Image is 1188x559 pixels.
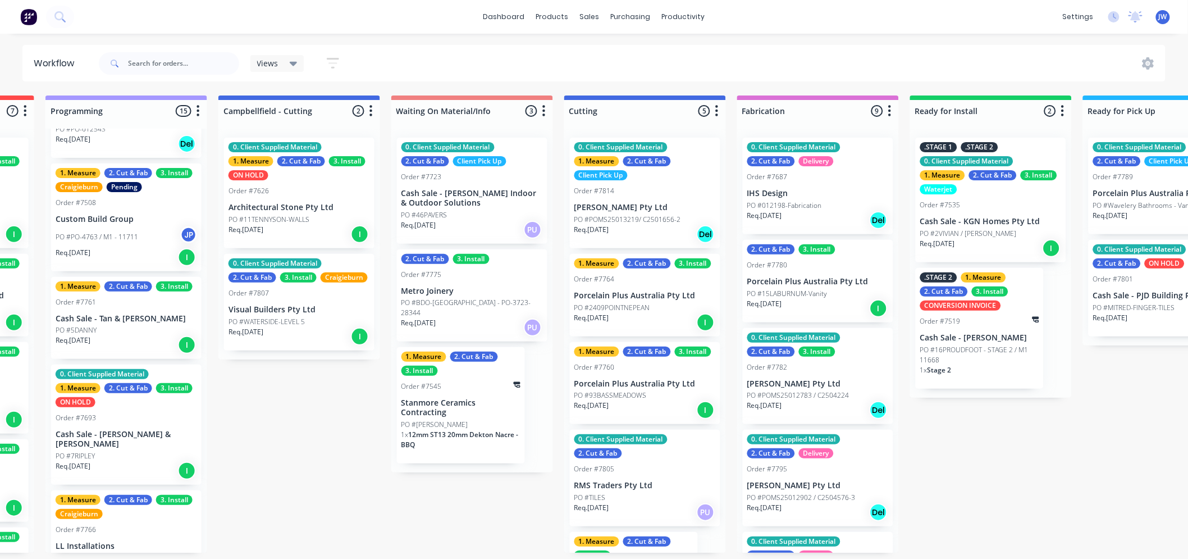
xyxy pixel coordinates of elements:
[104,281,152,292] div: 2. Cut & Fab
[916,268,1044,389] div: .STAGE 21. Measure2. Cut & Fab3. InstallCONVERSION INVOICEOrder #7519Cash Sale - [PERSON_NAME]PO ...
[747,347,795,357] div: 2. Cut & Fab
[920,200,961,210] div: Order #7535
[5,499,23,517] div: I
[56,509,103,519] div: Craigieburn
[156,281,193,292] div: 3. Install
[747,201,822,211] p: PO #012198-Fabrication
[747,244,795,254] div: 2. Cut & Fab
[401,287,543,296] p: Metro Joinery
[1093,156,1141,166] div: 2. Cut & Fab
[747,260,788,270] div: Order #7780
[743,138,893,234] div: 0. Client Supplied Material2. Cut & FabDeliveryOrder #7687IHS DesignPO #012198-FabricationReq.[DA...
[180,226,197,243] div: JP
[277,156,325,166] div: 2. Cut & Fab
[229,142,322,152] div: 0. Client Supplied Material
[229,272,276,283] div: 2. Cut & Fab
[656,8,711,25] div: productivity
[1021,170,1057,180] div: 3. Install
[920,365,927,375] span: 1 x
[799,156,834,166] div: Delivery
[747,481,889,490] p: [PERSON_NAME] Pty Ltd
[56,325,97,335] p: PO #5DANNY
[1093,142,1186,152] div: 0. Client Supplied Material
[453,156,506,166] div: Client Pick Up
[574,8,605,25] div: sales
[574,303,650,313] p: PO #2409POINTNEPEAN
[56,182,103,192] div: Craigieburn
[401,270,442,280] div: Order #7775
[351,328,369,346] div: I
[397,347,525,463] div: 1. Measure2. Cut & Fab3. InstallOrder #7545Stanmore Ceramics ContractingPO #[PERSON_NAME]1x12mm S...
[56,134,90,144] p: Req. [DATE]
[697,503,715,521] div: PU
[401,366,438,376] div: 3. Install
[870,503,888,521] div: Del
[747,333,840,343] div: 0. Client Supplied Material
[104,383,152,393] div: 2. Cut & Fab
[574,186,615,196] div: Order #7814
[401,156,449,166] div: 2. Cut & Fab
[747,299,782,309] p: Req. [DATE]
[927,365,952,375] span: Stage 2
[34,57,80,70] div: Workflow
[229,215,309,225] p: PO #11TENNYSON-WALLS
[1093,274,1134,284] div: Order #7801
[697,225,715,243] div: Del
[450,352,498,362] div: 2. Cut & Fab
[920,156,1013,166] div: 0. Client Supplied Material
[56,124,106,134] p: PO #PO-012543
[747,172,788,182] div: Order #7687
[916,138,1066,262] div: .STAGE 1.STAGE 20. Client Supplied Material1. Measure2. Cut & Fab3. InstallWaterjetOrder #7535Cas...
[623,156,671,166] div: 2. Cut & Fab
[574,347,619,357] div: 1. Measure
[51,163,202,271] div: 1. Measure2. Cut & Fab3. InstallCraigieburnPendingOrder #7508Custom Build GroupPO #PO-4763 / M1 -...
[178,462,196,480] div: I
[870,211,888,229] div: Del
[747,189,889,198] p: IHS Design
[675,258,711,269] div: 3. Install
[743,240,893,322] div: 2. Cut & Fab3. InstallOrder #7780Porcelain Plus Australia Pty LtdPO #15LABURNUM-VanityReq.[DATE]I
[56,430,197,449] p: Cash Sale - [PERSON_NAME] & [PERSON_NAME]
[1057,8,1099,25] div: settings
[799,347,835,357] div: 3. Install
[56,451,95,461] p: PO #7RIPLEY
[401,430,409,439] span: 1 x
[920,316,961,326] div: Order #7519
[51,277,202,360] div: 1. Measure2. Cut & Fab3. InstallOrder #7761Cash Sale - Tan & [PERSON_NAME]PO #5DANNYReq.[DATE]I
[574,362,615,372] div: Order #7760
[524,319,542,337] div: PU
[56,297,96,307] div: Order #7761
[453,254,490,264] div: 3. Install
[56,542,197,551] p: LL Installations
[743,430,893,526] div: 0. Client Supplied Material2. Cut & FabDeliveryOrder #7795[PERSON_NAME] Pty LtdPO #POMS25012902 /...
[961,142,998,152] div: .STAGE 2
[401,352,446,362] div: 1. Measure
[920,333,1039,343] p: Cash Sale - [PERSON_NAME]
[478,8,531,25] a: dashboard
[351,225,369,243] div: I
[623,258,671,269] div: 2. Cut & Fab
[570,254,720,337] div: 1. Measure2. Cut & Fab3. InstallOrder #7764Porcelain Plus Australia Pty LtdPO #2409POINTNEPEANReq...
[56,314,197,324] p: Cash Sale - Tan & [PERSON_NAME]
[229,305,370,315] p: Visual Builders Pty Ltd
[747,277,889,287] p: Porcelain Plus Australia Pty Ltd
[920,287,968,297] div: 2. Cut & Fab
[605,8,656,25] div: purchasing
[870,299,888,317] div: I
[401,210,447,220] p: PO #46PAVERS
[623,537,671,547] div: 2. Cut & Fab
[56,495,100,505] div: 1. Measure
[401,172,442,182] div: Order #7723
[229,203,370,212] p: Architectural Stone Pty Ltd
[1043,239,1061,257] div: I
[574,464,615,474] div: Order #7805
[799,448,834,458] div: Delivery
[972,287,1008,297] div: 3. Install
[574,203,716,212] p: [PERSON_NAME] Pty Ltd
[675,347,711,357] div: 3. Install
[401,420,468,430] p: PO #[PERSON_NAME]
[329,156,365,166] div: 3. Install
[920,345,1039,365] p: PO #16PROUDFOOT - STAGE 2 / M1 11668
[574,291,716,301] p: Porcelain Plus Australia Pty Ltd
[574,274,615,284] div: Order #7764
